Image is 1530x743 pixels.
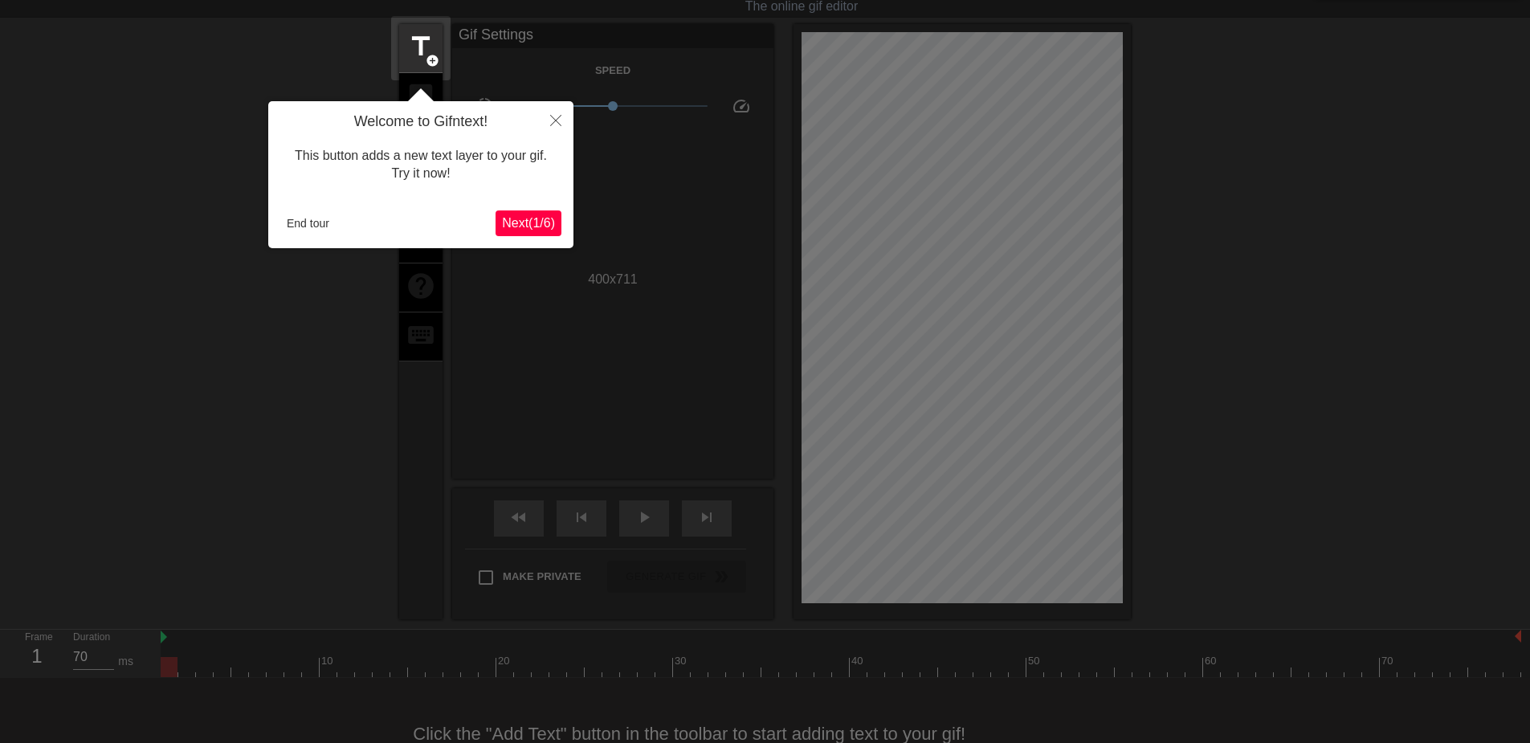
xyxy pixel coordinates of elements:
[496,210,561,236] button: Next
[280,211,336,235] button: End tour
[280,131,561,199] div: This button adds a new text layer to your gif. Try it now!
[502,216,555,230] span: Next ( 1 / 6 )
[538,101,573,138] button: Close
[280,113,561,131] h4: Welcome to Gifntext!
